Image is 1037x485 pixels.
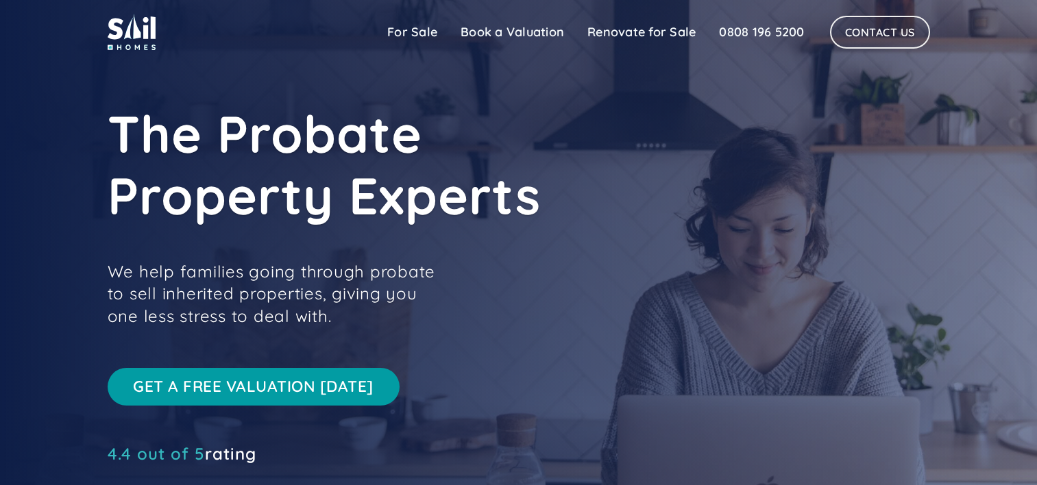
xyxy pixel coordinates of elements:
[108,467,313,484] iframe: Customer reviews powered by Trustpilot
[108,368,400,406] a: Get a free valuation [DATE]
[108,260,450,327] p: We help families going through probate to sell inherited properties, giving you one less stress t...
[108,443,205,464] span: 4.4 out of 5
[376,18,449,46] a: For Sale
[449,18,576,46] a: Book a Valuation
[830,16,930,49] a: Contact Us
[108,447,256,460] a: 4.4 out of 5rating
[707,18,816,46] a: 0808 196 5200
[108,103,724,226] h1: The Probate Property Experts
[108,14,156,50] img: sail home logo
[108,447,256,460] div: rating
[576,18,707,46] a: Renovate for Sale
